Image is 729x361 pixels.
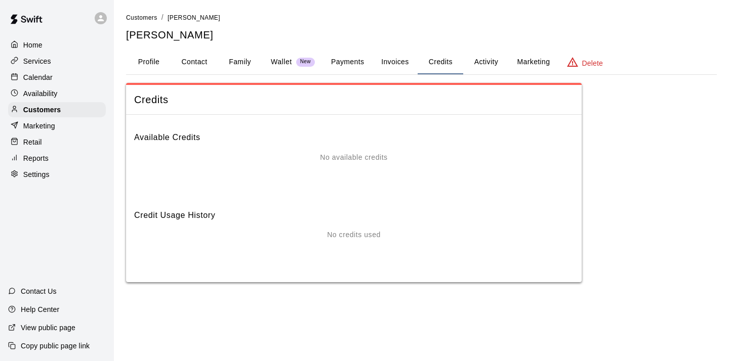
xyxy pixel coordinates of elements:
li: / [161,12,164,23]
span: Customers [126,14,157,21]
p: Services [23,56,51,66]
span: New [296,59,315,65]
button: Activity [463,50,509,74]
p: No credits used [327,230,381,240]
button: Contact [172,50,217,74]
p: Contact Us [21,286,57,296]
p: Reports [23,153,49,163]
a: Customers [126,13,157,21]
button: Profile [126,50,172,74]
p: Delete [582,58,603,68]
p: Home [23,40,43,50]
p: Availability [23,88,58,99]
a: Calendar [8,70,106,85]
p: Retail [23,137,42,147]
p: Calendar [23,72,53,82]
a: Reports [8,151,106,166]
a: Settings [8,167,106,182]
button: Invoices [372,50,418,74]
a: Marketing [8,118,106,133]
a: Availability [8,86,106,101]
div: basic tabs example [126,50,717,74]
p: Settings [23,169,50,179]
a: Customers [8,102,106,117]
h6: Available Credits [134,123,574,144]
p: No available credits [320,152,387,163]
span: [PERSON_NAME] [168,14,220,21]
button: Marketing [509,50,558,74]
span: Credits [134,93,574,107]
button: Credits [418,50,463,74]
h5: [PERSON_NAME] [126,28,717,42]
button: Payments [323,50,372,74]
a: Retail [8,134,106,150]
h6: Credit Usage History [134,201,574,222]
a: Services [8,54,106,69]
p: Wallet [271,57,292,67]
a: Home [8,37,106,53]
p: Customers [23,105,61,115]
p: View public page [21,323,75,333]
button: Family [217,50,263,74]
p: Copy public page link [21,341,90,351]
p: Marketing [23,121,55,131]
nav: breadcrumb [126,12,717,23]
p: Help Center [21,304,59,314]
